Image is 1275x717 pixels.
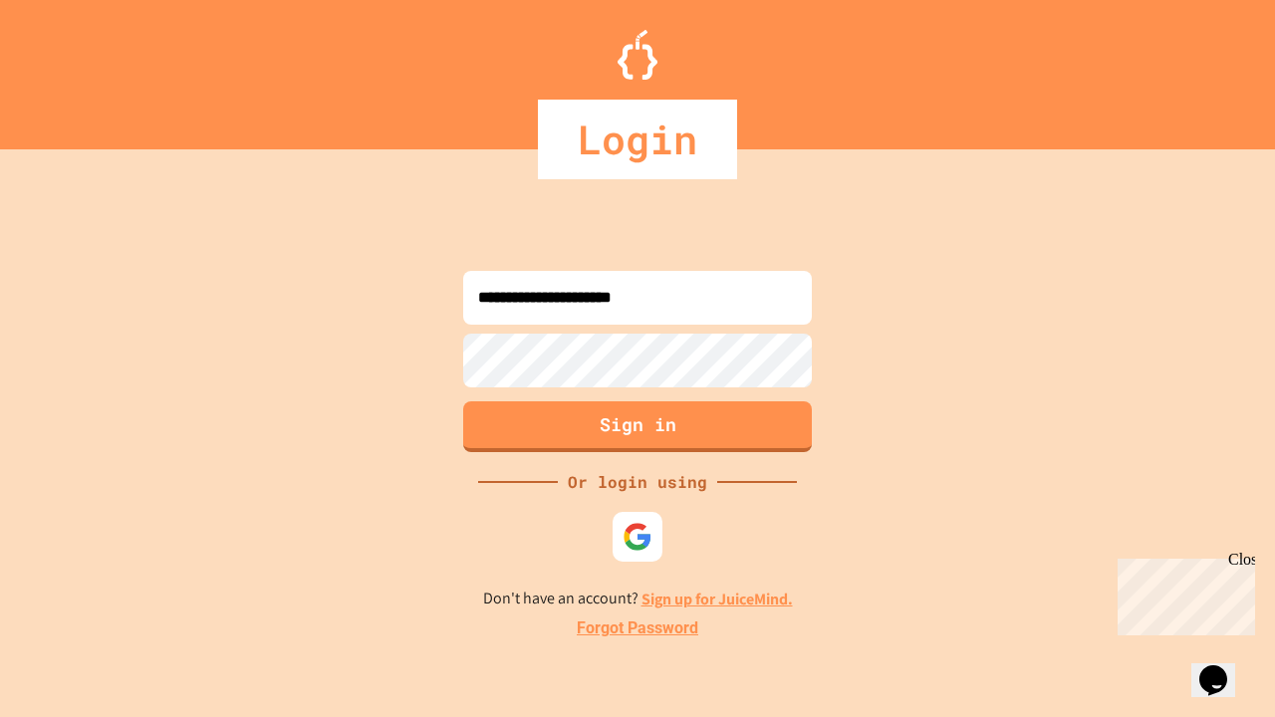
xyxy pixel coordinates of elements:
a: Forgot Password [577,616,698,640]
button: Sign in [463,401,812,452]
div: Or login using [558,470,717,494]
img: google-icon.svg [623,522,652,552]
a: Sign up for JuiceMind. [641,589,793,609]
div: Login [538,100,737,179]
div: Chat with us now!Close [8,8,137,126]
iframe: chat widget [1110,551,1255,635]
iframe: chat widget [1191,637,1255,697]
img: Logo.svg [618,30,657,80]
p: Don't have an account? [483,587,793,611]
